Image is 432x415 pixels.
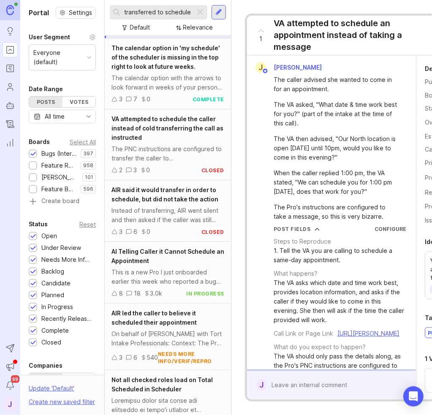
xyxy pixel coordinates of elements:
[79,222,96,227] div: Reset
[119,353,122,362] div: 3
[41,149,76,158] div: Bugs (Internal)
[133,227,137,236] div: 6
[29,137,50,147] div: Boards
[33,48,84,67] div: Everyone (default)
[85,174,93,181] p: 101
[403,386,424,407] div: Open Intercom Messenger
[255,62,266,73] div: J
[105,109,231,180] a: VA attempted to schedule the caller instead of cold transferring the call as instructedThe PNC in...
[29,198,96,206] a: Create board
[193,96,224,103] div: complete
[274,203,399,221] div: The Pro's instructions are configured to take a message, so this is very bizarre.
[147,95,150,104] div: 0
[105,38,231,109] a: The calendar option in 'my schedule' of the scheduler is missing in the top right to look at futu...
[337,330,399,337] a: [URL][PERSON_NAME]
[29,32,70,42] div: User Segment
[119,165,122,175] div: 2
[111,396,224,415] div: Loremipsu dolor sita conse adi elitseddo ei tempo'i utlabor et doloremagnaal en admi veniamqu. No...
[111,44,220,70] span: The calendar option in 'my schedule' of the scheduler is missing in the top right to look at futu...
[56,7,96,19] button: Settings
[83,162,93,169] p: 958
[111,268,224,286] div: This is a new Pro I just onboarded earlier this week who reported a bug during a test call. The t...
[69,8,92,17] span: Settings
[256,380,266,391] div: J
[134,289,141,298] div: 18
[111,73,224,92] div: The calendar option with the arrows to look forward in weeks of your personal schedule is missing...
[3,117,18,132] a: Changelog
[29,84,63,94] div: Date Range
[105,242,231,304] a: AI Telling Caller it Cannot Schedule an AppointmentThis is a new Pro I just onboarded earlier thi...
[375,226,406,232] a: Configure
[147,227,150,236] div: 0
[83,186,93,193] p: 596
[3,42,18,57] a: Portal
[262,68,269,74] img: member badge
[29,373,62,396] label: By name
[41,267,64,276] div: Backlog
[187,290,225,297] div: in progress
[274,168,399,196] div: When the caller replied 1:00 pm, the VA stated, "We can schedule you for 1:00 pm [DATE], does tha...
[105,304,231,370] a: AIR led the caller to believe it scheduled their appointmentOn behalf of [PERSON_NAME] with Tort ...
[45,112,65,121] div: All time
[150,289,162,298] div: 3.0k
[133,95,137,104] div: 7
[111,376,213,393] span: Not all checked roles load on Total Scheduled in Scheduler
[274,329,333,338] div: Call Link or Page Link
[29,384,74,397] div: Update ' Default '
[274,246,406,265] div: 1. Tell the VA you are calling to schedule a same-day appointment.
[41,314,92,323] div: Recently Released
[147,353,158,362] div: 540
[119,227,122,236] div: 3
[133,353,137,362] div: 6
[119,95,122,104] div: 3
[105,180,231,242] a: AIR said it would transfer in order to schedule, but did not take the actionInstead of transferri...
[29,219,48,229] div: Status
[41,279,71,288] div: Candidate
[130,23,150,32] div: Default
[82,113,95,120] svg: toggle icon
[274,134,399,162] div: The VA then advised, "Our North location is open [DATE] until 10pm, would you like to come in thi...
[124,8,192,17] input: Search...
[3,24,18,39] a: Ideas
[274,342,366,352] div: What do you expect to happen?
[41,302,73,312] div: In Progress
[250,62,329,73] a: J[PERSON_NAME]
[274,100,399,128] div: The VA asked, "What date & time work best for you?" (part of the intake at the time of this call).
[70,140,96,144] div: Select All
[274,225,320,233] button: Post Fields
[158,350,224,365] div: needs more info/verif/repro
[29,361,62,371] div: Companies
[274,237,331,246] div: Steps to Reproduce
[201,228,224,236] div: closed
[111,144,224,163] div: The PNC instructions are configured to transfer the caller to [GEOGRAPHIC_DATA]. However, the VA ...
[41,290,64,300] div: Planned
[41,173,78,182] div: [PERSON_NAME] (Public)
[41,161,76,170] div: Feature Requests (Internal)
[41,184,76,194] div: Feature Board Sandbox [DATE]
[41,243,81,252] div: Under Review
[29,397,95,407] div: Create new saved filter
[111,309,197,326] span: AIR led the caller to believe it scheduled their appointment
[3,396,18,412] button: J
[3,341,18,356] button: Send to Autopilot
[83,150,93,157] p: 397
[274,278,406,325] div: The VA asks which date and time work best, provides location information, and asks if the caller ...
[6,5,14,15] img: Canny Home
[3,135,18,150] a: Reporting
[62,373,96,396] label: By account owner
[62,97,96,107] div: Votes
[41,326,69,335] div: Complete
[274,225,311,233] div: Post Fields
[11,375,19,383] span: 99
[41,231,57,241] div: Open
[260,34,263,43] span: 1
[274,352,406,380] div: The VA should only pass the details along, as the Pro's PNC instructions are configured to take a...
[111,248,224,264] span: AI Telling Caller it Cannot Schedule an Appointment
[133,165,137,175] div: 3
[3,359,18,374] button: Announcements
[41,338,61,347] div: Closed
[274,64,322,71] span: [PERSON_NAME]
[3,98,18,113] a: Autopilot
